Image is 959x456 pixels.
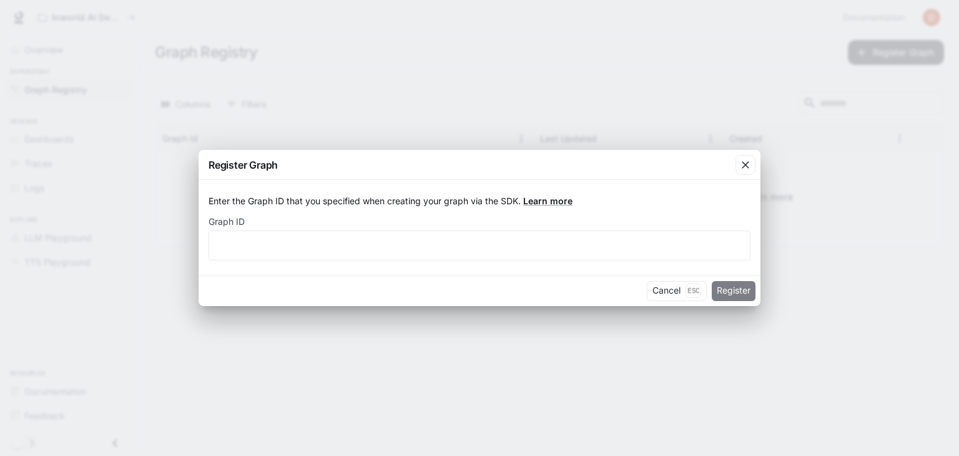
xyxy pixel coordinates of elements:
a: Learn more [523,196,573,206]
p: Esc [686,284,701,297]
button: Register [712,281,755,301]
p: Enter the Graph ID that you specified when creating your graph via the SDK. [209,195,750,207]
p: Register Graph [209,157,278,172]
p: Graph ID [209,217,245,226]
button: CancelEsc [647,281,707,301]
